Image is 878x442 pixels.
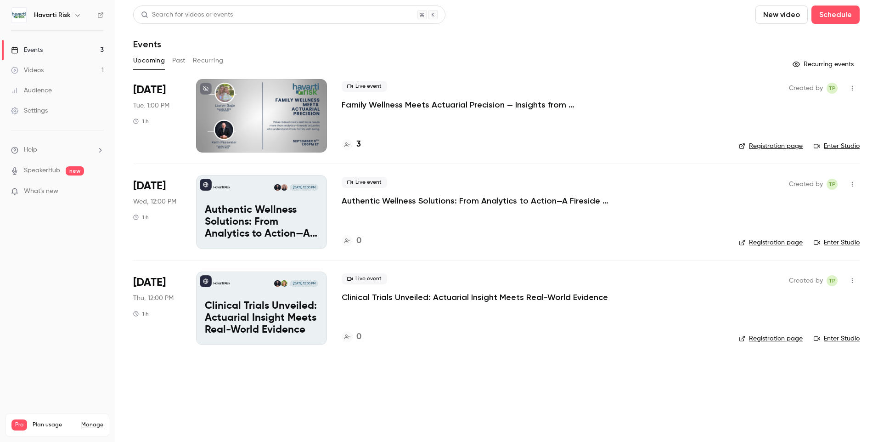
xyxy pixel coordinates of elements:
[828,179,836,190] span: TP
[11,8,26,23] img: Havarti Risk
[811,6,860,24] button: Schedule
[828,83,836,94] span: TP
[133,310,149,317] div: 1 h
[342,235,361,247] a: 0
[133,79,181,153] div: Sep 9 Tue, 1:00 PM (America/New York)
[133,39,161,50] h1: Events
[133,101,169,110] span: Tue, 1:00 PM
[827,83,838,94] span: Tamre Pinner
[11,66,44,75] div: Videos
[342,273,387,284] span: Live event
[193,53,224,68] button: Recurring
[274,280,281,287] img: Keith Passwater
[788,57,860,72] button: Recurring events
[356,138,361,151] h4: 3
[133,294,174,303] span: Thu, 12:00 PM
[356,235,361,247] h4: 0
[342,292,608,303] a: Clinical Trials Unveiled: Actuarial Insight Meets Real-World Evidence
[205,300,318,336] p: Clinical Trials Unveiled: Actuarial Insight Meets Real-World Evidence
[11,106,48,115] div: Settings
[133,83,166,97] span: [DATE]
[133,275,166,290] span: [DATE]
[81,421,103,429] a: Manage
[342,99,617,110] a: Family Wellness Meets Actuarial Precision — Insights from Triplemoon’s [PERSON_NAME]
[24,145,37,155] span: Help
[133,175,181,249] div: Sep 17 Wed, 12:00 PM (America/New York)
[342,331,361,343] a: 0
[24,166,60,176] a: SpeakerHub
[827,179,838,190] span: Tamre Pinner
[342,81,387,92] span: Live event
[789,179,823,190] span: Created by
[141,10,233,20] div: Search for videos or events
[814,238,860,247] a: Enter Studio
[11,145,104,155] li: help-dropdown-opener
[133,214,149,221] div: 1 h
[24,187,58,196] span: What's new
[196,175,327,249] a: Authentic Wellness Solutions: From Analytics to Action—A Fireside Chat with Havarti Risk’s Keith ...
[290,280,318,287] span: [DATE] 12:00 PM
[755,6,808,24] button: New video
[789,275,823,286] span: Created by
[172,53,186,68] button: Past
[133,118,149,125] div: 1 h
[342,138,361,151] a: 3
[214,185,230,190] p: Havarti Risk
[827,275,838,286] span: Tamre Pinner
[789,83,823,94] span: Created by
[739,142,803,151] a: Registration page
[133,179,166,193] span: [DATE]
[356,331,361,343] h4: 0
[133,272,181,345] div: Oct 9 Thu, 12:00 PM (America/New York)
[133,53,165,68] button: Upcoming
[739,238,803,247] a: Registration page
[93,187,104,196] iframe: Noticeable Trigger
[814,334,860,343] a: Enter Studio
[66,166,84,176] span: new
[739,334,803,343] a: Registration page
[290,184,318,191] span: [DATE] 12:00 PM
[133,197,176,206] span: Wed, 12:00 PM
[33,421,76,429] span: Plan usage
[342,195,617,206] a: Authentic Wellness Solutions: From Analytics to Action—A Fireside Chat with Havarti Risk’s [PERSO...
[205,204,318,240] p: Authentic Wellness Solutions: From Analytics to Action—A Fireside Chat with Havarti Risk’s [PERSO...
[11,86,52,95] div: Audience
[274,184,281,191] img: Keith Passwater
[342,177,387,188] span: Live event
[34,11,70,20] h6: Havarti Risk
[828,275,836,286] span: TP
[11,419,27,431] span: Pro
[281,280,287,287] img: Jennifer Carter
[281,184,287,191] img: Lindsay Cook
[11,45,43,55] div: Events
[214,281,230,286] p: Havarti Risk
[196,272,327,345] a: Clinical Trials Unveiled: Actuarial Insight Meets Real-World EvidenceHavarti RiskJennifer CarterK...
[814,142,860,151] a: Enter Studio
